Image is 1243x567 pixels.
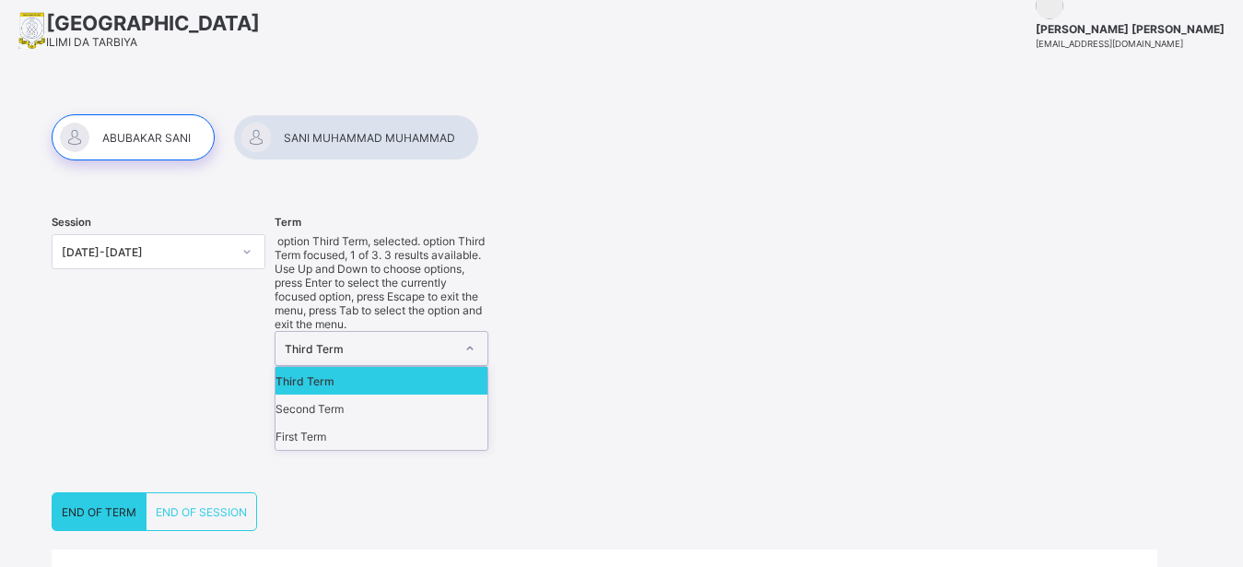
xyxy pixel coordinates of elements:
[1036,39,1183,49] span: [EMAIL_ADDRESS][DOMAIN_NAME]
[46,11,260,35] span: [GEOGRAPHIC_DATA]
[276,367,487,395] div: Third Term
[156,505,247,519] span: END OF SESSION
[275,216,301,229] span: Term
[275,234,485,331] span: option Third Term focused, 1 of 3. 3 results available. Use Up and Down to choose options, press ...
[46,35,137,49] span: ILIMI DA TARBIYA
[18,12,46,49] img: School logo
[1036,22,1225,36] span: [PERSON_NAME] [PERSON_NAME]
[275,234,420,248] span: option Third Term, selected.
[285,342,454,356] div: Third Term
[62,245,231,259] div: [DATE]-[DATE]
[62,505,136,519] span: END OF TERM
[276,422,487,450] div: First Term
[276,395,487,422] div: Second Term
[52,216,91,229] span: Session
